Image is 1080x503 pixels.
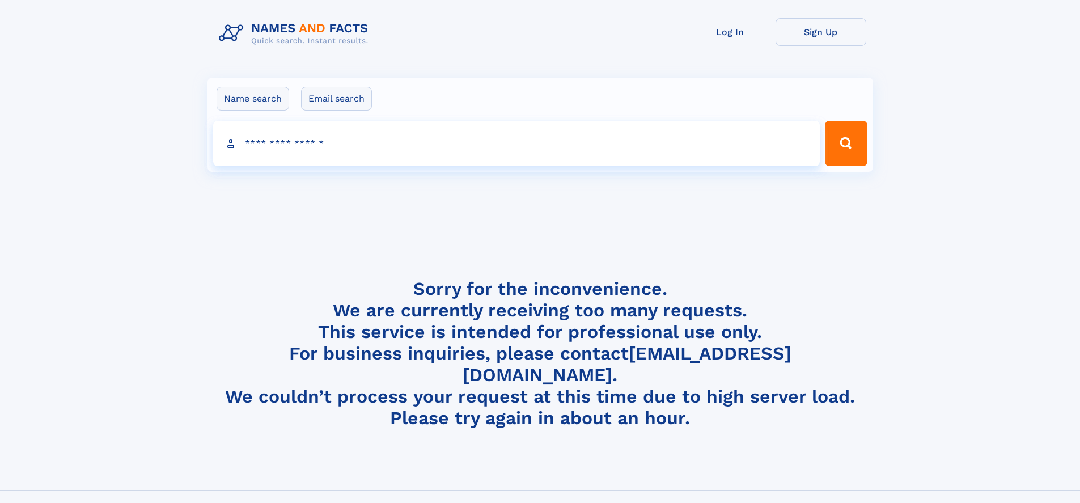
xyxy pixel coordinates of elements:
[463,343,791,386] a: [EMAIL_ADDRESS][DOMAIN_NAME]
[217,87,289,111] label: Name search
[685,18,776,46] a: Log In
[301,87,372,111] label: Email search
[776,18,866,46] a: Sign Up
[213,121,820,166] input: search input
[214,18,378,49] img: Logo Names and Facts
[214,278,866,429] h4: Sorry for the inconvenience. We are currently receiving too many requests. This service is intend...
[825,121,867,166] button: Search Button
